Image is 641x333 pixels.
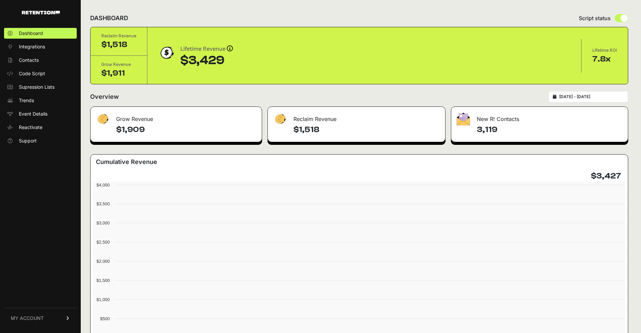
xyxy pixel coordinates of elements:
a: Code Script [4,68,77,79]
text: $2,500 [97,240,110,245]
div: $1,518 [101,39,136,50]
h4: 3,119 [477,124,622,135]
text: $2,000 [97,259,110,264]
text: $500 [100,316,110,321]
text: $3,500 [97,201,110,206]
text: $4,000 [97,182,110,188]
a: Support [4,135,77,146]
div: New R! Contacts [451,107,628,127]
span: Trends [19,97,34,104]
h4: $1,518 [293,124,440,135]
a: MY ACCOUNT [4,308,77,328]
text: $1,500 [97,278,110,283]
div: Lifetime ROI [592,47,617,54]
h2: DASHBOARD [90,13,128,23]
span: Integrations [19,43,45,50]
a: Supression Lists [4,82,77,92]
span: Code Script [19,70,45,77]
span: Supression Lists [19,84,55,90]
h4: $3,427 [591,171,621,181]
a: Dashboard [4,28,77,39]
span: Support [19,137,37,144]
img: Retention.com [22,11,60,14]
div: Grow Revenue [91,107,262,127]
a: Reactivate [4,122,77,133]
div: $1,911 [101,68,136,79]
span: Event Details [19,111,47,117]
span: MY ACCOUNT [11,315,44,322]
span: Reactivate [19,124,42,131]
h3: Cumulative Revenue [96,157,157,167]
text: $1,000 [97,297,110,302]
img: fa-dollar-13500eef13a19c4ab2b9ed9ad552e47b0d9fc28b02b83b90ba0e00f96d6372e9.png [96,113,109,126]
div: Grow Revenue [101,61,136,68]
img: dollar-coin-05c43ed7efb7bc0c12610022525b4bbbb207c7efeef5aecc26f025e68dcafac9.png [158,44,175,61]
a: Event Details [4,109,77,119]
span: Dashboard [19,30,43,37]
span: Script status [579,14,611,22]
div: $3,429 [180,54,233,67]
div: Lifetime Revenue [180,44,233,54]
img: fa-dollar-13500eef13a19c4ab2b9ed9ad552e47b0d9fc28b02b83b90ba0e00f96d6372e9.png [273,113,287,126]
h4: $1,909 [116,124,256,135]
span: Contacts [19,57,39,64]
a: Contacts [4,55,77,66]
div: Reclaim Revenue [101,33,136,39]
div: 7.8x [592,54,617,65]
h2: Overview [90,92,119,101]
a: Integrations [4,41,77,52]
div: Reclaim Revenue [268,107,445,127]
text: $3,000 [97,220,110,225]
img: fa-envelope-19ae18322b30453b285274b1b8af3d052b27d846a4fbe8435d1a52b978f639a2.png [457,113,470,125]
a: Trends [4,95,77,106]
